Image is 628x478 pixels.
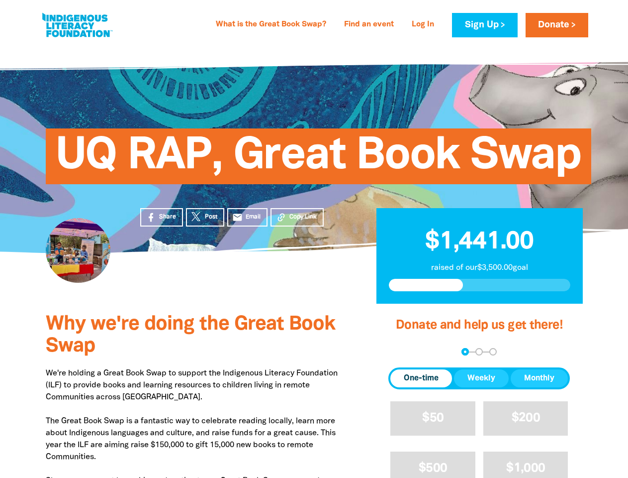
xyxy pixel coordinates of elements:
span: Monthly [524,372,554,384]
span: $200 [512,412,540,424]
button: Navigate to step 2 of 3 to enter your details [475,348,483,356]
span: UQ RAP, Great Book Swap [56,136,581,184]
span: $500 [419,463,447,474]
span: $50 [422,412,444,424]
button: One-time [390,369,452,387]
a: Sign Up [452,13,517,37]
span: Weekly [467,372,495,384]
a: Donate [526,13,588,37]
span: Post [205,213,217,222]
a: Post [186,208,224,227]
button: $200 [483,401,568,436]
button: $50 [390,401,475,436]
button: Copy Link [270,208,324,227]
span: $1,000 [506,463,545,474]
a: Log In [406,17,440,33]
div: Donation frequency [388,367,570,389]
span: One-time [404,372,439,384]
p: raised of our $3,500.00 goal [389,262,570,274]
span: Why we're doing the Great Book Swap [46,315,335,356]
a: What is the Great Book Swap? [210,17,332,33]
span: Donate and help us get there! [396,320,563,331]
a: Find an event [338,17,400,33]
a: emailEmail [227,208,268,227]
span: Email [246,213,261,222]
span: Copy Link [289,213,317,222]
span: Share [159,213,176,222]
i: email [232,212,243,223]
button: Weekly [454,369,509,387]
button: Monthly [511,369,568,387]
button: Navigate to step 3 of 3 to enter your payment details [489,348,497,356]
span: $1,441.00 [425,231,534,253]
button: Navigate to step 1 of 3 to enter your donation amount [461,348,469,356]
a: Share [140,208,183,227]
